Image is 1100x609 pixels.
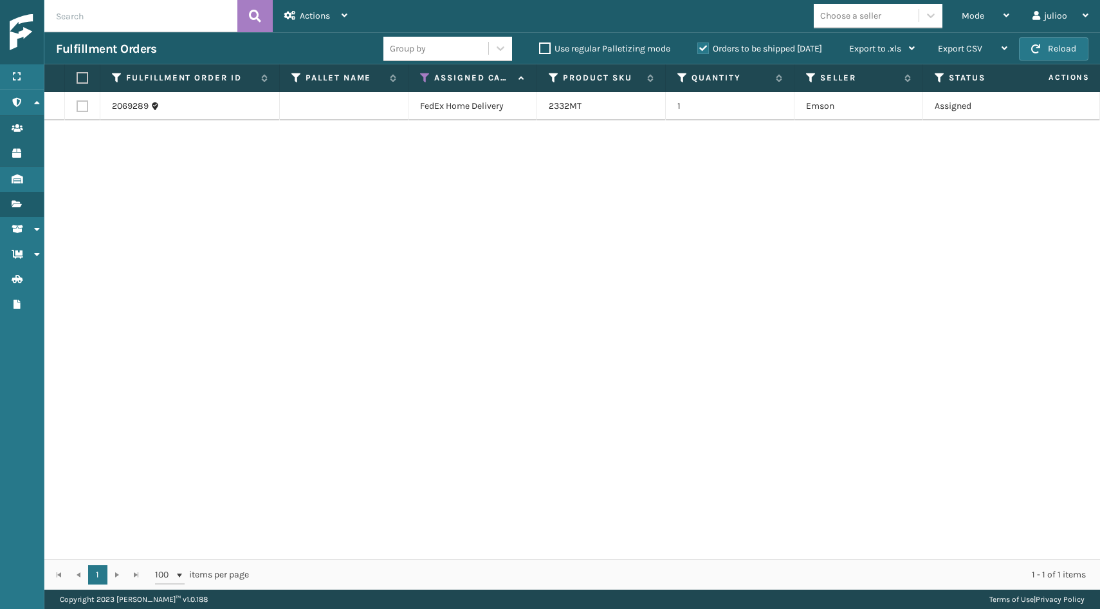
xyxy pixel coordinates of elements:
[60,590,208,609] p: Copyright 2023 [PERSON_NAME]™ v 1.0.188
[1036,595,1085,604] a: Privacy Policy
[549,100,582,111] a: 2332MT
[112,100,149,113] a: 2069289
[539,43,670,54] label: Use regular Palletizing mode
[697,43,822,54] label: Orders to be shipped [DATE]
[849,43,901,54] span: Export to .xls
[155,568,174,581] span: 100
[666,92,794,120] td: 1
[300,10,330,21] span: Actions
[962,10,984,21] span: Mode
[989,590,1085,609] div: |
[10,14,125,51] img: logo
[306,72,383,84] label: Pallet Name
[923,92,1052,120] td: Assigned
[794,92,923,120] td: Emson
[267,568,1086,581] div: 1 - 1 of 1 items
[1019,37,1088,61] button: Reload
[938,43,982,54] span: Export CSV
[820,9,881,23] div: Choose a seller
[390,42,426,55] div: Group by
[56,41,156,57] h3: Fulfillment Orders
[126,72,255,84] label: Fulfillment Order Id
[989,595,1034,604] a: Terms of Use
[563,72,641,84] label: Product SKU
[820,72,898,84] label: Seller
[434,72,512,84] label: Assigned Carrier Service
[692,72,769,84] label: Quantity
[408,92,537,120] td: FedEx Home Delivery
[88,565,107,585] a: 1
[1008,67,1097,88] span: Actions
[949,72,1027,84] label: Status
[155,565,249,585] span: items per page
